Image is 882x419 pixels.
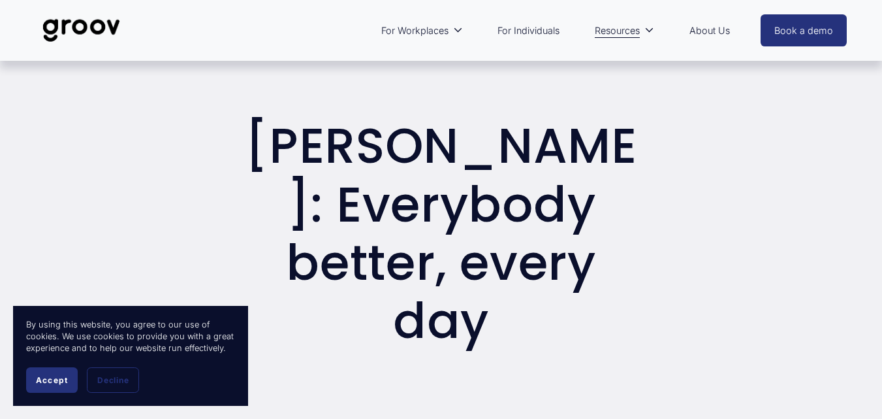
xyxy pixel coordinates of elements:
span: Resources [595,22,640,39]
section: Cookie banner [13,306,248,406]
a: folder dropdown [375,16,469,46]
span: Decline [97,375,129,385]
p: By using this website, you agree to our use of cookies. We use cookies to provide you with a grea... [26,319,235,354]
a: Book a demo [761,14,847,46]
a: For Individuals [491,16,566,46]
span: For Workplaces [381,22,449,39]
a: About Us [683,16,736,46]
button: Accept [26,367,78,393]
a: folder dropdown [588,16,661,46]
span: Accept [36,375,68,385]
button: Decline [87,367,139,393]
img: Groov | Unlock Human Potential at Work and in Life [35,9,127,52]
h1: [PERSON_NAME]: Everybody better, every day [238,117,644,350]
